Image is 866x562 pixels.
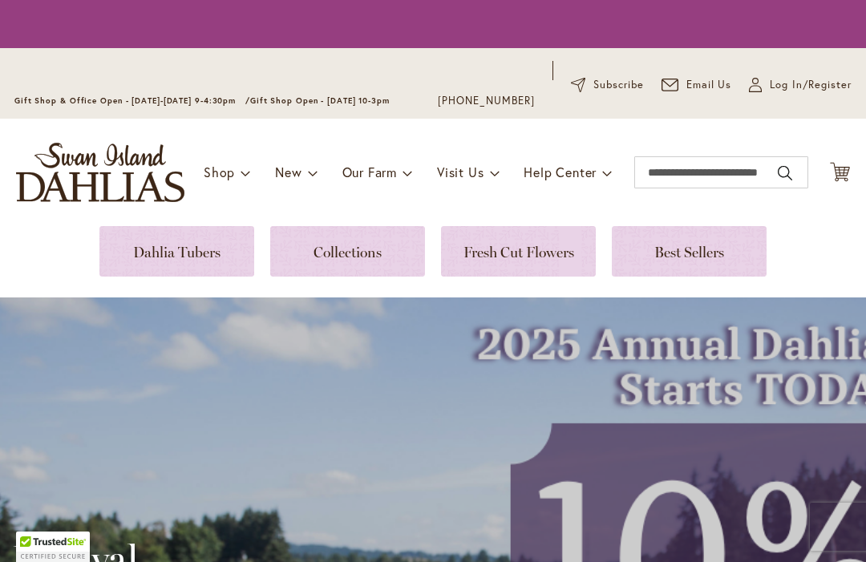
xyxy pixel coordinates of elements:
[437,164,484,180] span: Visit Us
[438,93,535,109] a: [PHONE_NUMBER]
[770,77,852,93] span: Log In/Register
[16,532,90,562] div: TrustedSite Certified
[204,164,235,180] span: Shop
[16,143,184,202] a: store logo
[749,77,852,93] a: Log In/Register
[250,95,390,106] span: Gift Shop Open - [DATE] 10-3pm
[571,77,644,93] a: Subscribe
[342,164,397,180] span: Our Farm
[662,77,732,93] a: Email Us
[524,164,597,180] span: Help Center
[14,95,250,106] span: Gift Shop & Office Open - [DATE]-[DATE] 9-4:30pm /
[593,77,644,93] span: Subscribe
[778,160,792,186] button: Search
[686,77,732,93] span: Email Us
[275,164,301,180] span: New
